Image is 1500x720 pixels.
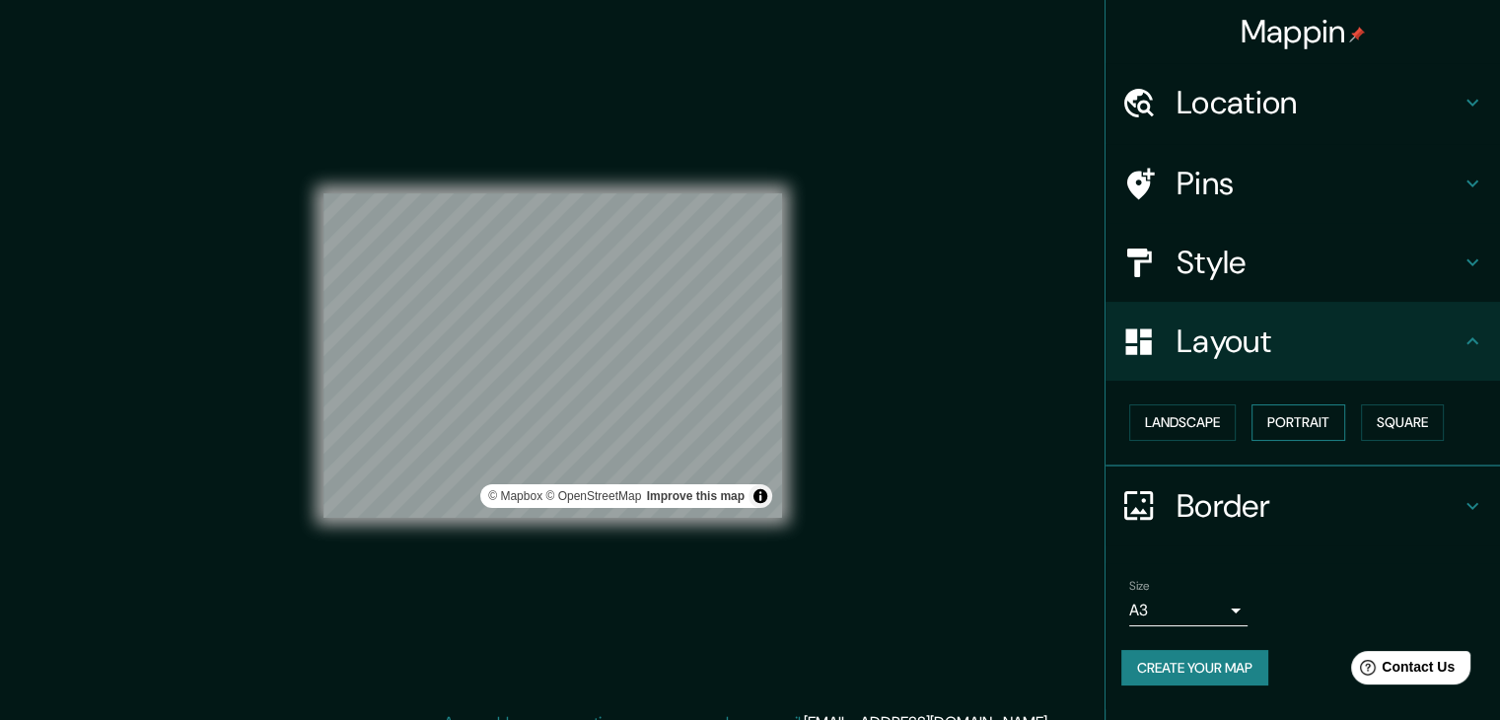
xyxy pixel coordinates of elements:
[1177,322,1461,361] h4: Layout
[1106,144,1500,223] div: Pins
[1361,404,1444,441] button: Square
[1251,404,1345,441] button: Portrait
[647,489,745,503] a: Map feedback
[1129,577,1150,594] label: Size
[488,489,542,503] a: Mapbox
[1324,643,1478,698] iframe: Help widget launcher
[323,193,782,518] canvas: Map
[749,484,772,508] button: Toggle attribution
[1121,650,1268,686] button: Create your map
[1177,243,1461,282] h4: Style
[1106,223,1500,302] div: Style
[1177,486,1461,526] h4: Border
[1349,27,1365,42] img: pin-icon.png
[545,489,641,503] a: OpenStreetMap
[1106,302,1500,381] div: Layout
[1177,164,1461,203] h4: Pins
[1177,83,1461,122] h4: Location
[1106,467,1500,545] div: Border
[1129,595,1248,626] div: A3
[1106,63,1500,142] div: Location
[1129,404,1236,441] button: Landscape
[1241,12,1366,51] h4: Mappin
